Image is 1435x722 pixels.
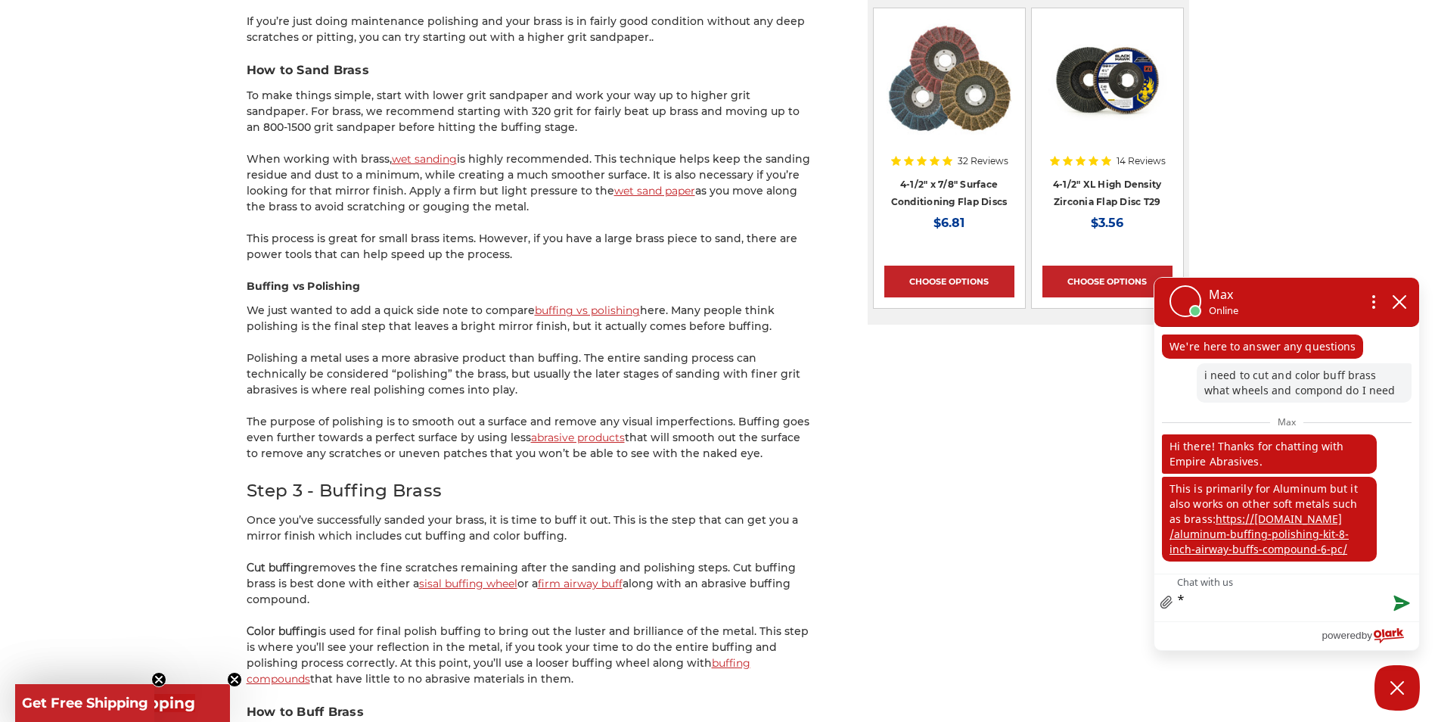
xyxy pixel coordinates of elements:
a: Choose Options [884,266,1014,297]
a: 4-1/2" XL High Density Zirconia Flap Disc T29 [1053,179,1162,207]
p: Once you’ve successfully sanded your brass, it is time to buff it out. This is the step that can ... [247,512,814,544]
button: Close Chatbox [1374,665,1420,711]
a: abrasive products [531,431,625,444]
span: powered [1322,626,1361,645]
span: Max [1270,412,1303,431]
a: sisal buffing wheel [419,577,517,590]
button: Send message [1381,587,1419,621]
p: To make things simple, start with lower grit sandpaper and work your way up to higher grit sandpa... [247,88,814,135]
p: Max [1209,285,1238,303]
h3: How to Sand Brass [247,61,814,79]
a: 4-1/2" x 7/8" Surface Conditioning Flap Discs [891,179,1008,207]
label: Chat with us [1177,576,1233,587]
a: buffing vs polishing [535,303,640,317]
strong: Cut buffing [247,561,308,574]
p: Online [1209,303,1238,318]
a: file upload [1154,585,1179,621]
span: Get Free Shipping [22,695,148,711]
p: is used for final polish buffing to bring out the luster and brilliance of the metal. This step i... [247,624,814,687]
p: We're here to answer any questions [1162,335,1363,359]
span: $3.56 [1091,216,1123,230]
a: buffing compounds [247,656,750,686]
span: 14 Reviews [1117,157,1166,166]
p: This process is great for small brass items. However, if you have a large brass piece to sand, th... [247,231,814,263]
button: Open chat options menu [1360,289,1387,315]
div: chat [1154,327,1419,574]
p: The purpose of polishing is to smooth out a surface and remove any visual imperfections. Buffing ... [247,414,814,462]
span: $6.81 [933,216,964,230]
p: Polishing a metal uses a more abrasive product than buffing. The entire sanding process can techn... [247,350,814,398]
img: 4-1/2" XL High Density Zirconia Flap Disc T29 [1047,19,1168,140]
p: If you’re just doing maintenance polishing and your brass is in fairly good condition without any... [247,14,814,45]
a: Powered by Olark [1322,622,1419,650]
p: This is primarily for Aluminum but it also works on other soft metals such as brass: [1162,477,1377,562]
a: 4-1/2" XL High Density Zirconia Flap Disc T29 [1042,19,1173,149]
img: Scotch brite flap discs [887,19,1011,140]
a: Choose Options [1042,266,1173,297]
h3: How to Buff Brass [247,703,814,721]
p: When working with brass, is highly recommended. This technique helps keep the sanding residue and... [247,151,814,215]
a: https://[DOMAIN_NAME]/aluminum-buffing-polishing-kit-8-inch-airway-buffs-compound-6-pc/ [1169,512,1349,556]
h4: Buffing vs Polishing [247,279,814,294]
a: wet sanding [392,152,457,166]
button: Close teaser [151,672,166,687]
div: Get Free ShippingClose teaser [15,684,230,722]
strong: Color buffing [247,624,318,638]
span: by [1362,626,1372,645]
span: 32 Reviews [958,157,1008,166]
p: We just wanted to add a quick side note to compare here. Many people think polishing is the final... [247,303,814,335]
p: removes the fine scratches remaining after the sanding and polishing steps. Cut buffing brass is ... [247,560,814,608]
div: Get Free ShippingClose teaser [15,684,154,722]
p: Hi there! Thanks for chatting with Empire Abrasives. [1162,434,1377,474]
div: olark chatbox [1154,277,1420,651]
button: close chatbox [1387,291,1412,313]
p: i need to cut and color buff brass what wheels and compond do I need [1197,363,1412,403]
a: Scotch brite flap discs [884,19,1014,149]
h2: Step 3 - Buffing Brass [247,478,814,504]
a: firm airway buff [538,577,623,590]
button: Close teaser [227,672,242,687]
a: wet sand paper [614,184,695,198]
